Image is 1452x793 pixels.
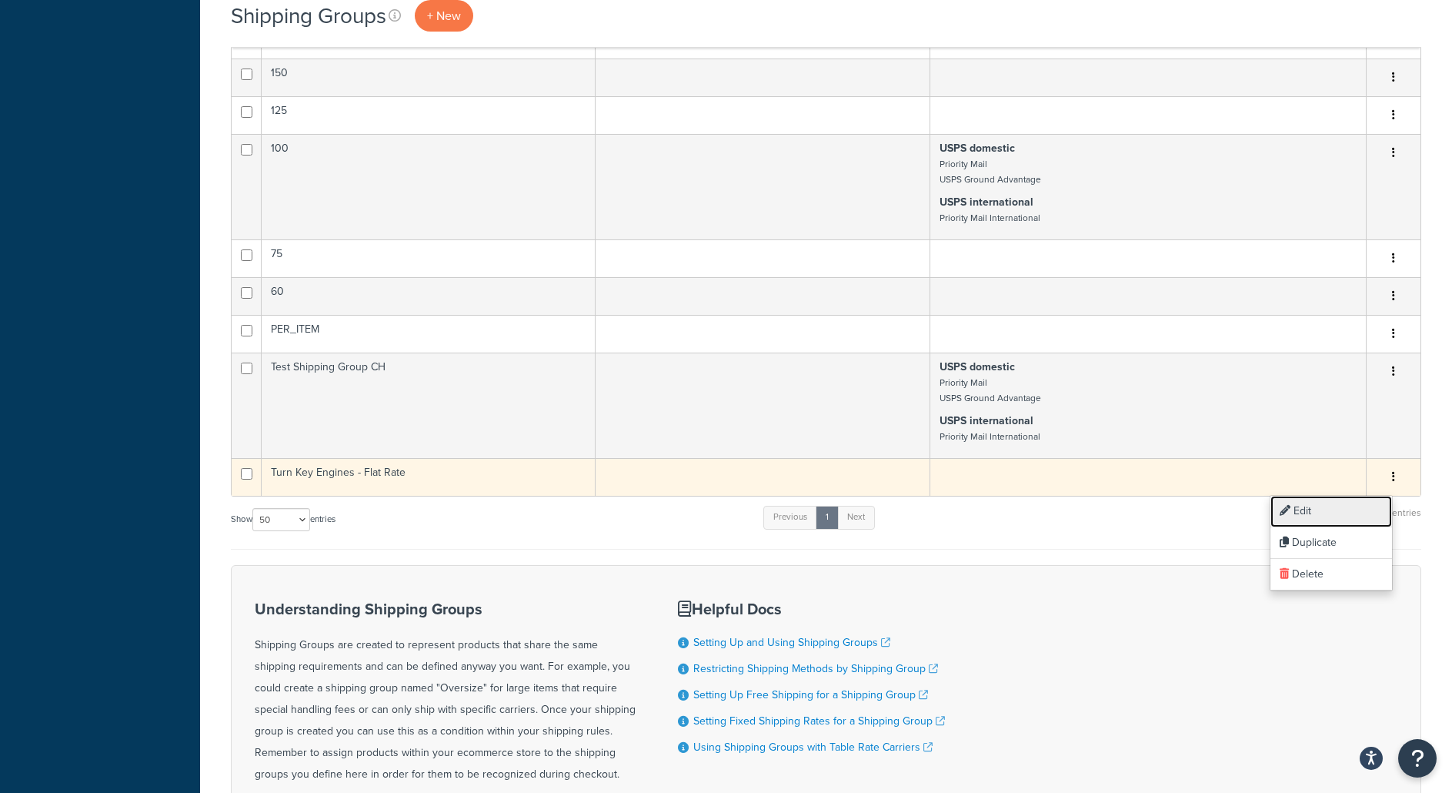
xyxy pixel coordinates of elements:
[262,239,596,277] td: 75
[252,508,310,531] select: Showentries
[940,211,1040,225] small: Priority Mail International
[1270,496,1392,527] a: Edit
[693,713,945,729] a: Setting Fixed Shipping Rates for a Shipping Group
[816,506,839,529] a: 1
[231,1,386,31] h1: Shipping Groups
[262,59,596,96] td: 150
[262,96,596,134] td: 125
[262,458,596,496] td: Turn Key Engines - Flat Rate
[231,508,335,531] label: Show entries
[940,194,1033,210] strong: USPS international
[427,7,461,25] span: + New
[693,739,933,755] a: Using Shipping Groups with Table Rate Carriers
[940,376,1041,405] small: Priority Mail USPS Ground Advantage
[693,634,890,651] a: Setting Up and Using Shipping Groups
[763,506,817,529] a: Previous
[940,430,1040,443] small: Priority Mail International
[262,353,596,458] td: Test Shipping Group CH
[255,601,639,785] div: Shipping Groups are created to represent products that share the same shipping requirements and c...
[693,687,928,703] a: Setting Up Free Shipping for a Shipping Group
[262,315,596,353] td: PER_ITEM
[940,413,1033,429] strong: USPS international
[693,661,938,677] a: Restricting Shipping Methods by Shipping Group
[678,601,945,617] h3: Helpful Docs
[940,140,1015,156] strong: USPS domestic
[940,157,1041,186] small: Priority Mail USPS Ground Advantage
[1270,559,1392,591] a: Delete
[1270,527,1392,559] a: Duplicate
[1398,739,1437,778] button: Open Resource Center
[262,277,596,315] td: 60
[837,506,875,529] a: Next
[940,359,1015,375] strong: USPS domestic
[262,134,596,239] td: 100
[255,601,639,617] h3: Understanding Shipping Groups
